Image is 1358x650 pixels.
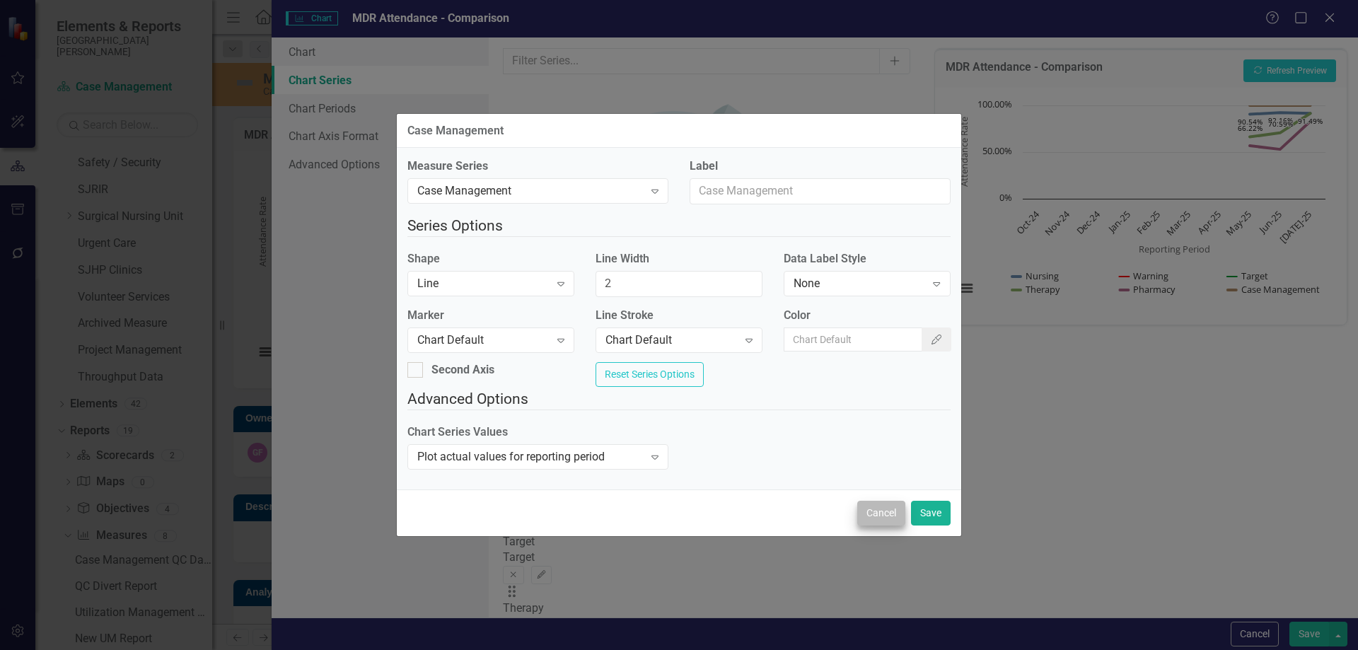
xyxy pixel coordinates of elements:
input: Chart Default [784,327,923,352]
div: Plot actual values for reporting period [417,449,644,465]
input: Case Management [690,178,951,204]
button: Reset Series Options [596,362,704,387]
div: Line [417,276,550,292]
div: Case Management [417,183,644,199]
div: Chart Default [605,332,738,348]
label: Data Label Style [784,251,951,267]
label: Line Width [596,251,762,267]
button: Save [911,501,951,526]
label: Chart Series Values [407,424,668,441]
legend: Advanced Options [407,388,951,410]
button: Cancel [857,501,905,526]
div: Case Management [407,124,504,137]
label: Label [690,158,951,175]
legend: Series Options [407,215,951,237]
label: Line Stroke [596,308,762,324]
label: Marker [407,308,574,324]
div: Chart Default [417,332,550,348]
label: Shape [407,251,574,267]
label: Color [784,308,951,324]
div: Second Axis [431,362,494,378]
div: None [794,276,926,292]
label: Measure Series [407,158,668,175]
input: Chart Default [596,271,762,297]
